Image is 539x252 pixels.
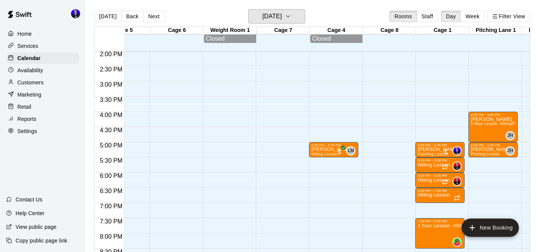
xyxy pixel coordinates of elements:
[455,162,462,171] span: Nick Evans
[257,27,310,34] div: Cage 7
[507,132,513,139] span: JH
[471,113,515,117] div: 4:00 PM – 5:00 PM
[415,142,465,157] div: 5:00 PM – 5:30 PM: Wally Herrera
[121,11,143,22] button: Back
[17,79,44,86] p: Customers
[468,112,518,142] div: 4:00 PM – 5:00 PM: Jacob Hollamd
[509,146,515,155] span: Joe Hurowitz
[150,27,203,34] div: Cage 6
[442,164,448,170] span: Recurring event
[69,6,85,21] div: Tyler LeClair
[6,113,79,125] a: Reports
[98,173,125,179] span: 6:00 PM
[6,65,79,76] a: Availability
[16,196,43,203] p: Contact Us
[462,219,519,237] button: add
[98,142,125,149] span: 5:00 PM
[309,142,358,157] div: 5:00 PM – 5:30 PM: Aubrey Gordon
[348,147,354,155] span: LM
[415,157,465,173] div: 5:30 PM – 6:00 PM: Hitting Lesson
[17,67,43,74] p: Availability
[416,27,469,34] div: Cage 1
[6,40,79,52] a: Services
[98,66,125,73] span: 2:30 PM
[310,27,363,34] div: Cage 4
[98,127,125,133] span: 4:30 PM
[98,203,125,209] span: 7:00 PM
[311,152,337,156] span: Hitting Lesson
[98,218,125,225] span: 7:30 PM
[6,52,79,64] a: Calendar
[453,238,461,246] img: Teri Jackson
[471,122,527,126] span: 1 Hour Lesson- Hitting/Pitching
[507,147,513,155] span: JH
[98,51,125,57] span: 2:00 PM
[17,103,32,111] p: Retail
[452,238,462,247] div: Teri Jackson
[442,179,448,185] span: Recurring event
[418,189,462,193] div: 6:30 PM – 7:00 PM
[17,115,36,123] p: Reports
[312,35,361,42] div: Closed
[418,174,462,178] div: 6:00 PM – 6:30 PM
[17,91,41,98] p: Marketing
[98,157,125,164] span: 5:30 PM
[417,11,438,22] button: Staff
[98,188,125,194] span: 6:30 PM
[455,146,462,155] span: Tyler LeClair
[453,178,461,185] img: Nick Evans
[453,147,461,155] img: Tyler LeClair
[16,223,57,231] p: View public page
[418,158,462,162] div: 5:30 PM – 6:00 PM
[94,11,121,22] button: [DATE]
[17,54,41,62] p: Calendar
[143,11,164,22] button: Next
[454,195,460,201] span: Recurring event
[6,101,79,113] a: Retail
[452,162,462,171] div: Nick Evans
[506,131,515,140] div: Joe Hurowitz
[16,237,67,244] p: Copy public page link
[6,77,79,88] a: Customers
[17,127,37,135] p: Settings
[460,11,484,22] button: Week
[98,81,125,88] span: 3:00 PM
[455,238,462,247] span: Teri Jackson
[455,177,462,186] span: Nick Evans
[203,27,257,34] div: Weight Room 1
[452,146,462,155] div: Tyler LeClair
[471,152,500,156] span: Pitching Lesson
[468,142,518,157] div: 5:00 PM – 5:30 PM: Eli Moore
[506,146,515,155] div: Joe Hurowitz
[509,131,515,140] span: Joe Hurowitz
[6,89,79,100] a: Marketing
[418,219,462,223] div: 7:30 PM – 8:30 PM
[452,177,462,186] div: Nick Evans
[6,125,79,137] a: Settings
[71,9,80,18] img: Tyler LeClair
[415,218,465,249] div: 7:30 PM – 8:30 PM: 1 hour Lesson- Hitting/Hitting
[469,27,522,34] div: Pitching Lane 1
[311,143,356,147] div: 5:00 PM – 5:30 PM
[389,11,417,22] button: Rooms
[206,35,254,42] div: Closed
[16,209,44,217] p: Help Center
[415,188,465,203] div: 6:30 PM – 7:00 PM: Hitting Lesson
[98,233,125,240] span: 8:00 PM
[415,173,465,188] div: 6:00 PM – 6:30 PM: Hitting Lesson
[336,148,343,155] span: All customers have paid
[453,162,461,170] img: Nick Evans
[98,97,125,103] span: 3:30 PM
[262,11,282,22] h6: [DATE]
[487,11,530,22] button: Filter View
[471,143,515,147] div: 5:00 PM – 5:30 PM
[6,28,79,40] a: Home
